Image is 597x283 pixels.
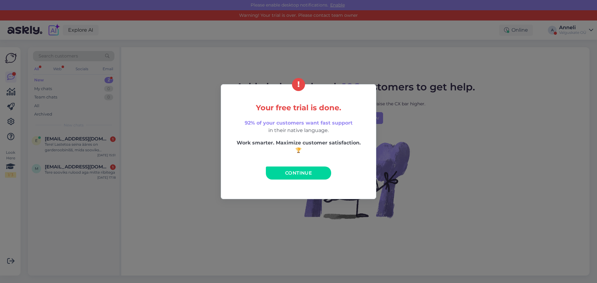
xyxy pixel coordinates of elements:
[266,167,331,180] a: Continue
[245,120,353,126] span: 92% of your customers want fast support
[234,139,363,154] p: Work smarter. Maximize customer satisfaction. 🏆
[234,104,363,112] h5: Your free trial is done.
[234,119,363,134] p: in their native language.
[285,170,312,176] span: Continue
